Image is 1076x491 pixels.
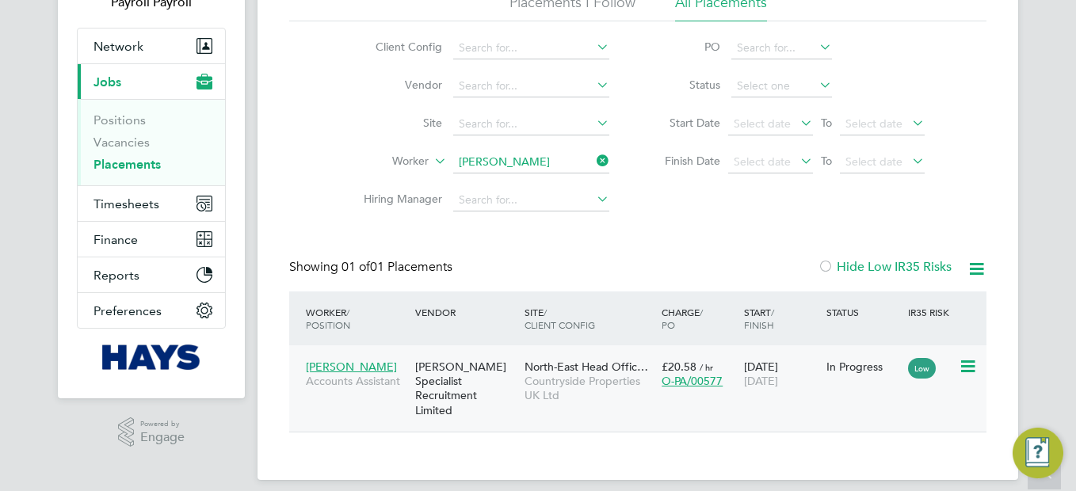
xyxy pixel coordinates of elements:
[700,361,713,373] span: / hr
[818,259,952,275] label: Hide Low IR35 Risks
[744,306,774,331] span: / Finish
[845,116,902,131] span: Select date
[525,374,654,402] span: Countryside Properties UK Ltd
[734,116,791,131] span: Select date
[351,192,442,206] label: Hiring Manager
[306,360,397,374] span: [PERSON_NAME]
[78,99,225,185] div: Jobs
[525,360,648,374] span: North-East Head Offic…
[816,112,837,133] span: To
[78,64,225,99] button: Jobs
[816,150,837,171] span: To
[662,306,703,331] span: / PO
[1013,428,1063,478] button: Engage Resource Center
[740,352,822,396] div: [DATE]
[649,154,720,168] label: Finish Date
[740,298,822,339] div: Start
[78,222,225,257] button: Finance
[93,112,146,128] a: Positions
[453,189,609,211] input: Search for...
[140,417,185,431] span: Powered by
[93,196,159,211] span: Timesheets
[341,259,452,275] span: 01 Placements
[93,268,139,283] span: Reports
[845,154,902,169] span: Select date
[78,186,225,221] button: Timesheets
[826,360,901,374] div: In Progress
[521,298,658,339] div: Site
[78,29,225,63] button: Network
[662,374,723,388] span: O-PA/00577
[453,37,609,59] input: Search for...
[904,298,959,326] div: IR35 Risk
[289,259,456,276] div: Showing
[908,358,936,379] span: Low
[734,154,791,169] span: Select date
[93,74,121,89] span: Jobs
[658,298,740,339] div: Charge
[744,374,778,388] span: [DATE]
[341,259,370,275] span: 01 of
[662,360,696,374] span: £20.58
[93,232,138,247] span: Finance
[649,40,720,54] label: PO
[306,374,407,388] span: Accounts Assistant
[649,116,720,130] label: Start Date
[118,417,185,447] a: Powered byEngage
[302,351,986,364] a: [PERSON_NAME]Accounts Assistant[PERSON_NAME] Specialist Recruitment LimitedNorth-East Head Offic…...
[102,344,201,370] img: hays-logo-retina.png
[302,298,411,339] div: Worker
[93,39,143,54] span: Network
[453,151,609,173] input: Search for...
[306,306,350,331] span: / Position
[93,303,162,318] span: Preferences
[78,257,225,292] button: Reports
[93,135,150,150] a: Vacancies
[93,157,161,172] a: Placements
[822,298,905,326] div: Status
[351,78,442,92] label: Vendor
[140,431,185,444] span: Engage
[453,113,609,135] input: Search for...
[525,306,595,331] span: / Client Config
[78,293,225,328] button: Preferences
[77,344,226,370] a: Go to home page
[411,352,521,425] div: [PERSON_NAME] Specialist Recruitment Limited
[453,75,609,97] input: Search for...
[338,154,429,169] label: Worker
[411,298,521,326] div: Vendor
[731,75,832,97] input: Select one
[731,37,832,59] input: Search for...
[649,78,720,92] label: Status
[351,40,442,54] label: Client Config
[351,116,442,130] label: Site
